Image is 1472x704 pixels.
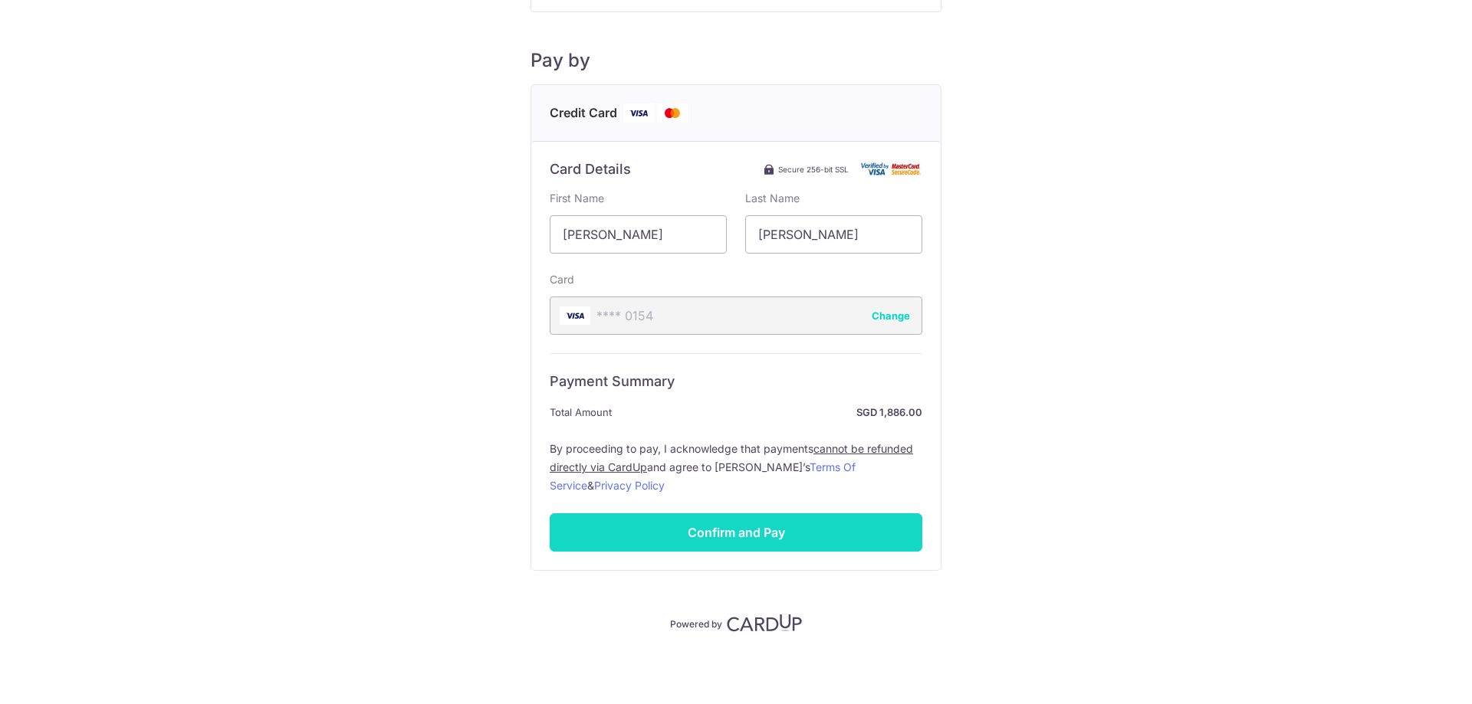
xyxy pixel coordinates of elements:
[550,103,617,123] span: Credit Card
[594,479,665,492] a: Privacy Policy
[618,403,922,421] strong: SGD 1,886.00
[550,513,922,552] input: Confirm and Pay
[531,49,941,72] h5: Pay by
[550,372,922,391] h6: Payment Summary
[872,308,910,323] button: Change
[727,614,802,632] img: CardUp
[670,615,722,630] p: Powered by
[550,440,922,495] label: By proceeding to pay, I acknowledge that payments and agree to [PERSON_NAME]’s &
[861,162,922,175] img: Card secure
[550,191,604,206] label: First Name
[745,191,800,206] label: Last Name
[657,103,688,123] img: Mastercard
[550,403,612,421] span: Total Amount
[623,103,654,123] img: Visa
[778,163,849,175] span: Secure 256-bit SSL
[550,160,631,178] h6: Card Details
[550,272,574,287] label: Card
